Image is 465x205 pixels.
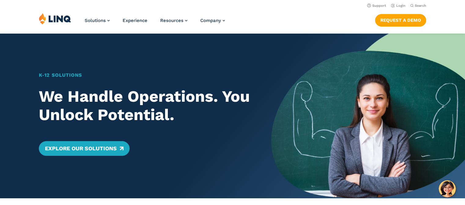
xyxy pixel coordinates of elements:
h1: K‑12 Solutions [39,71,253,79]
a: Solutions [85,18,110,23]
span: Solutions [85,18,106,23]
a: Resources [160,18,187,23]
a: Experience [123,18,147,23]
a: Explore Our Solutions [39,141,130,156]
span: Company [200,18,221,23]
button: Open Search Bar [410,3,426,8]
a: Support [367,4,386,8]
h2: We Handle Operations. You Unlock Potential. [39,87,253,124]
nav: Button Navigation [375,13,426,26]
img: Home Banner [271,34,465,198]
a: Login [391,4,405,8]
span: Resources [160,18,183,23]
a: Request a Demo [375,14,426,26]
button: Hello, have a question? Let’s chat. [439,180,456,197]
span: Search [415,4,426,8]
nav: Primary Navigation [85,13,225,33]
a: Company [200,18,225,23]
img: LINQ | K‑12 Software [39,13,71,24]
